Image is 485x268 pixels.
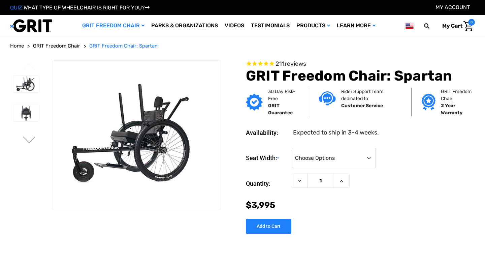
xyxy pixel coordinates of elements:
[246,128,288,137] dt: Availability:
[10,42,24,50] a: Home
[246,94,263,111] img: GRIT Guarantee
[246,200,275,210] span: $3,995
[10,43,24,49] span: Home
[435,4,470,10] a: Account
[441,88,477,102] p: GRIT Freedom Chair
[89,42,158,50] a: GRIT Freedom Chair: Spartan
[468,19,475,26] span: 0
[268,88,299,102] p: 30 Day Risk-Free
[441,103,462,116] strong: 2 Year Warranty
[221,15,248,37] a: Videos
[268,103,293,116] strong: GRIT Guarantee
[89,43,158,49] span: GRIT Freedom Chair: Spartan
[246,60,475,68] span: Rated 4.6 out of 5 stars 211 reviews
[33,43,80,49] span: GRIT Freedom Chair
[333,15,379,37] a: Learn More
[293,15,333,37] a: Products
[22,63,36,71] button: Go to slide 4 of 4
[406,22,414,30] img: us.png
[10,19,52,33] img: GRIT All-Terrain Wheelchair and Mobility Equipment
[53,79,220,191] img: GRIT Freedom Chair: Spartan
[422,94,435,111] img: Grit freedom
[248,15,293,37] a: Testimonials
[319,91,336,105] img: Customer service
[33,42,80,50] a: GRIT Freedom Chair
[246,148,288,169] label: Seat Width:
[341,88,401,102] p: Rider Support Team dedicated to
[13,104,39,121] img: GRIT Freedom Chair: Spartan
[10,42,475,50] nav: Breadcrumb
[442,23,462,29] span: My Cart
[341,103,383,109] strong: Customer Service
[22,137,36,145] button: Go to slide 2 of 4
[246,67,475,84] h1: GRIT Freedom Chair: Spartan
[10,4,24,11] span: QUIZ:
[427,19,437,33] input: Search
[463,21,473,31] img: Cart
[285,60,306,67] span: reviews
[246,219,291,234] input: Add to Cart
[437,19,475,33] a: Cart with 0 items
[79,15,148,37] a: GRIT Freedom Chair
[148,15,221,37] a: Parks & Organizations
[10,4,150,11] a: QUIZ:WHAT TYPE OF WHEELCHAIR IS RIGHT FOR YOU?
[246,174,288,194] label: Quantity:
[276,60,306,67] span: 211 reviews
[293,128,379,137] dd: Expected to ship in 3-4 weeks.
[13,76,39,93] img: GRIT Freedom Chair: Spartan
